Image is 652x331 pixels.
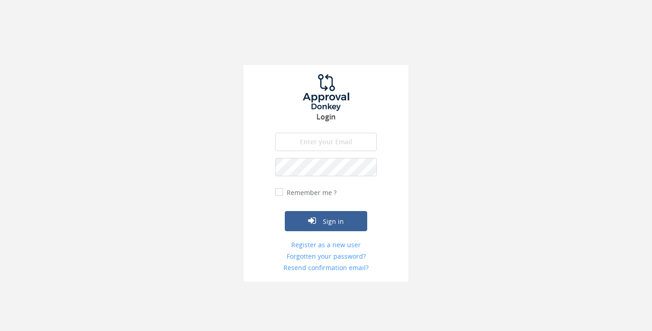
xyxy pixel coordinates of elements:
button: Sign in [285,211,367,231]
a: Forgotten your password? [275,252,377,261]
input: Enter your Email [275,133,377,151]
img: logo.png [292,74,360,111]
h3: Login [244,113,408,121]
label: Remember me ? [284,188,337,197]
a: Resend confirmation email? [275,263,377,272]
a: Register as a new user [275,240,377,250]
